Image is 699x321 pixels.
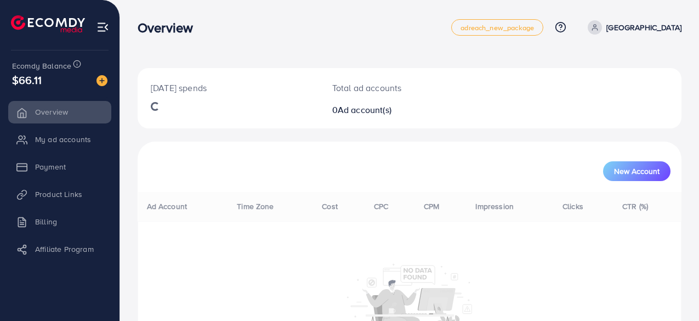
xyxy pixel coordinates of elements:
p: Total ad accounts [332,81,442,94]
p: [DATE] spends [151,81,306,94]
img: menu [96,21,109,33]
span: Ecomdy Balance [12,60,71,71]
span: adreach_new_package [461,24,534,31]
button: New Account [603,161,670,181]
h3: Overview [138,20,202,36]
a: [GEOGRAPHIC_DATA] [583,20,681,35]
span: New Account [614,167,660,175]
span: Ad account(s) [338,104,391,116]
a: adreach_new_package [451,19,543,36]
span: $66.11 [12,72,42,88]
img: image [96,75,107,86]
p: [GEOGRAPHIC_DATA] [606,21,681,34]
img: logo [11,15,85,32]
h2: 0 [332,105,442,115]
